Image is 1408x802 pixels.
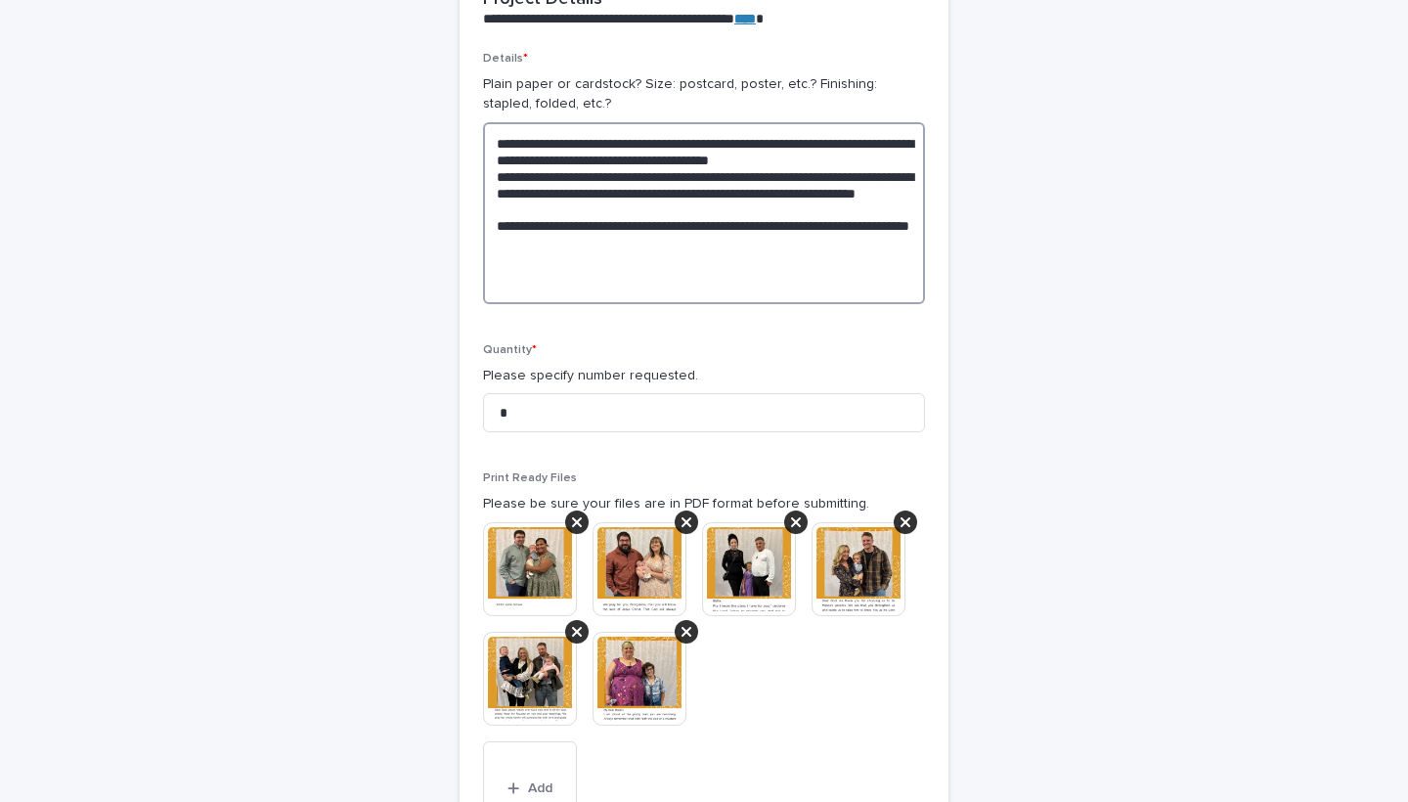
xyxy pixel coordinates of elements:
[483,494,925,514] p: Please be sure your files are in PDF format before submitting.
[483,344,537,356] span: Quantity
[528,781,552,795] span: Add
[483,472,577,484] span: Print Ready Files
[483,74,925,115] p: Plain paper or cardstock? Size: postcard, poster, etc.? Finishing: stapled, folded, etc.?
[483,53,528,65] span: Details
[483,366,925,386] p: Please specify number requested.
